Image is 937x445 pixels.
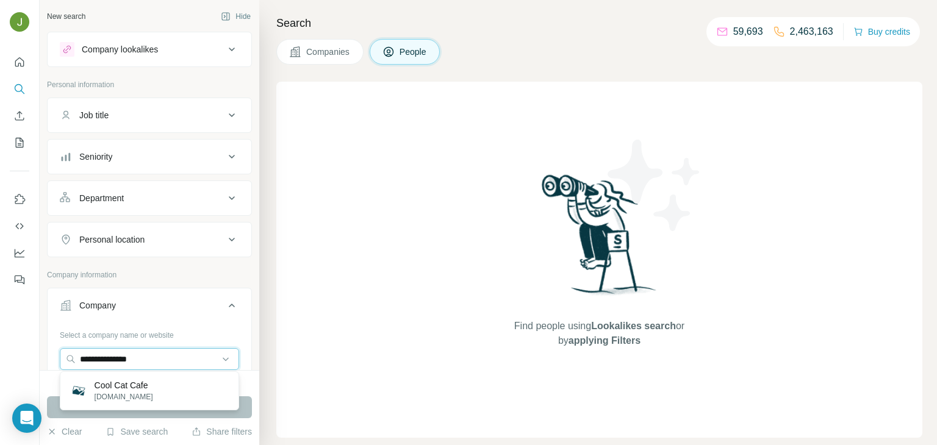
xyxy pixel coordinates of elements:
button: Search [10,78,29,100]
p: Cool Cat Cafe [95,379,153,391]
div: Personal location [79,233,145,246]
p: Personal information [47,79,252,90]
img: Avatar [10,12,29,32]
div: New search [47,11,85,22]
button: Company lookalikes [48,35,251,64]
button: Share filters [192,425,252,438]
button: Enrich CSV [10,105,29,127]
p: [DOMAIN_NAME] [95,391,153,402]
img: Cool Cat Cafe [70,382,87,399]
button: Feedback [10,269,29,291]
div: Job title [79,109,109,121]
button: Company [48,291,251,325]
h4: Search [276,15,922,32]
button: Department [48,183,251,213]
div: Company lookalikes [82,43,158,55]
button: Save search [106,425,168,438]
span: Companies [306,46,351,58]
button: Seniority [48,142,251,171]
button: Buy credits [853,23,910,40]
button: Personal location [48,225,251,254]
button: Use Surfe on LinkedIn [10,188,29,210]
span: applying Filters [569,335,641,346]
img: Surfe Illustration - Woman searching with binoculars [536,171,663,307]
span: Find people using or by [501,319,697,348]
span: People [400,46,428,58]
div: Open Intercom Messenger [12,404,41,433]
button: Hide [212,7,259,26]
button: My lists [10,132,29,154]
button: Clear [47,425,82,438]
button: Quick start [10,51,29,73]
button: Use Surfe API [10,215,29,237]
p: Company information [47,269,252,280]
button: Job title [48,101,251,130]
p: 59,693 [733,24,763,39]
div: Select a company name or website [60,325,239,341]
div: Seniority [79,151,112,163]
div: Department [79,192,124,204]
img: Surfe Illustration - Stars [600,130,709,240]
button: Dashboard [10,242,29,264]
p: 2,463,163 [790,24,833,39]
div: Company [79,299,116,311]
span: Lookalikes search [591,321,676,331]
